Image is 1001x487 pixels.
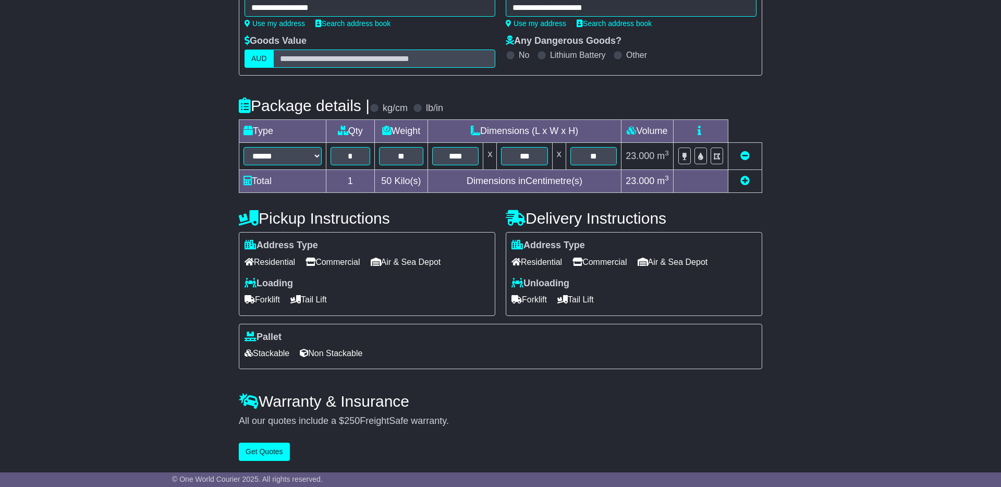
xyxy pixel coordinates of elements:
[740,151,750,161] a: Remove this item
[511,291,547,308] span: Forklift
[577,19,652,28] a: Search address book
[245,254,295,270] span: Residential
[511,278,569,289] label: Unloading
[374,120,428,143] td: Weight
[245,278,293,289] label: Loading
[511,240,585,251] label: Address Type
[239,393,762,410] h4: Warranty & Insurance
[740,176,750,186] a: Add new item
[506,19,566,28] a: Use my address
[426,103,443,114] label: lb/in
[519,50,529,60] label: No
[245,240,318,251] label: Address Type
[239,120,326,143] td: Type
[657,151,669,161] span: m
[665,174,669,182] sup: 3
[245,35,307,47] label: Goods Value
[428,120,621,143] td: Dimensions (L x W x H)
[383,103,408,114] label: kg/cm
[506,210,762,227] h4: Delivery Instructions
[552,143,566,170] td: x
[245,291,280,308] span: Forklift
[626,151,654,161] span: 23.000
[657,176,669,186] span: m
[638,254,708,270] span: Air & Sea Depot
[326,170,375,193] td: 1
[374,170,428,193] td: Kilo(s)
[550,50,606,60] label: Lithium Battery
[245,50,274,68] label: AUD
[621,120,673,143] td: Volume
[506,35,621,47] label: Any Dangerous Goods?
[239,210,495,227] h4: Pickup Instructions
[245,19,305,28] a: Use my address
[290,291,327,308] span: Tail Lift
[239,97,370,114] h4: Package details |
[626,50,647,60] label: Other
[315,19,390,28] a: Search address book
[245,345,289,361] span: Stackable
[381,176,392,186] span: 50
[371,254,441,270] span: Air & Sea Depot
[326,120,375,143] td: Qty
[172,475,323,483] span: © One World Courier 2025. All rights reserved.
[572,254,627,270] span: Commercial
[239,443,290,461] button: Get Quotes
[344,416,360,426] span: 250
[239,416,762,427] div: All our quotes include a $ FreightSafe warranty.
[306,254,360,270] span: Commercial
[300,345,362,361] span: Non Stackable
[626,176,654,186] span: 23.000
[483,143,497,170] td: x
[557,291,594,308] span: Tail Lift
[239,170,326,193] td: Total
[245,332,282,343] label: Pallet
[665,149,669,157] sup: 3
[511,254,562,270] span: Residential
[428,170,621,193] td: Dimensions in Centimetre(s)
